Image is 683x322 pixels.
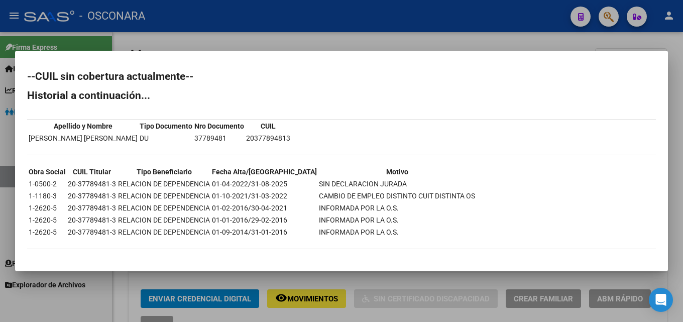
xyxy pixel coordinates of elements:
[649,288,673,312] div: Open Intercom Messenger
[28,214,66,226] td: 1-2620-5
[194,133,245,144] td: 37789481
[118,166,210,177] th: Tipo Beneficiario
[28,227,66,238] td: 1-2620-5
[118,227,210,238] td: RELACION DE DEPENDENCIA
[318,214,476,226] td: INFORMADA POR LA O.S.
[67,178,117,189] td: 20-37789481-3
[118,190,210,201] td: RELACION DE DEPENDENCIA
[211,227,317,238] td: 01-09-2014/31-01-2016
[67,202,117,213] td: 20-37789481-3
[246,133,291,144] td: 20377894813
[139,133,193,144] td: DU
[28,133,138,144] td: [PERSON_NAME] [PERSON_NAME]
[67,190,117,201] td: 20-37789481-3
[139,121,193,132] th: Tipo Documento
[211,178,317,189] td: 01-04-2022/31-08-2025
[28,166,66,177] th: Obra Social
[318,227,476,238] td: INFORMADA POR LA O.S.
[318,190,476,201] td: CAMBIO DE EMPLEO DISTINTO CUIT DISTINTA OS
[118,178,210,189] td: RELACION DE DEPENDENCIA
[28,202,66,213] td: 1-2620-5
[194,121,245,132] th: Nro Documento
[118,202,210,213] td: RELACION DE DEPENDENCIA
[118,214,210,226] td: RELACION DE DEPENDENCIA
[211,166,317,177] th: Fecha Alta/[GEOGRAPHIC_DATA]
[318,178,476,189] td: SIN DECLARACION JURADA
[28,121,138,132] th: Apellido y Nombre
[67,227,117,238] td: 20-37789481-3
[211,190,317,201] td: 01-10-2021/31-03-2022
[28,178,66,189] td: 1-0500-2
[246,121,291,132] th: CUIL
[211,214,317,226] td: 01-01-2016/29-02-2016
[28,190,66,201] td: 1-1180-3
[211,202,317,213] td: 01-02-2016/30-04-2021
[67,166,117,177] th: CUIL Titular
[27,71,656,81] h2: --CUIL sin cobertura actualmente--
[318,202,476,213] td: INFORMADA POR LA O.S.
[27,90,656,100] h2: Historial a continuación...
[67,214,117,226] td: 20-37789481-3
[318,166,476,177] th: Motivo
